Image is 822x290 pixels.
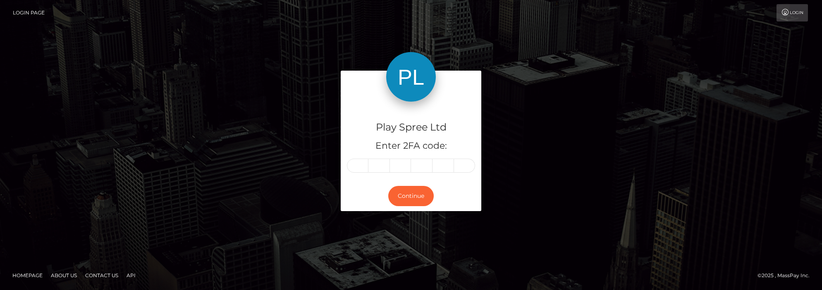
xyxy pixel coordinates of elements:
[347,140,475,152] h5: Enter 2FA code:
[347,120,475,135] h4: Play Spree Ltd
[48,269,80,282] a: About Us
[82,269,122,282] a: Contact Us
[386,52,436,102] img: Play Spree Ltd
[9,269,46,282] a: Homepage
[123,269,139,282] a: API
[13,4,45,21] a: Login Page
[757,271,816,280] div: © 2025 , MassPay Inc.
[388,186,434,206] button: Continue
[777,4,808,21] a: Login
